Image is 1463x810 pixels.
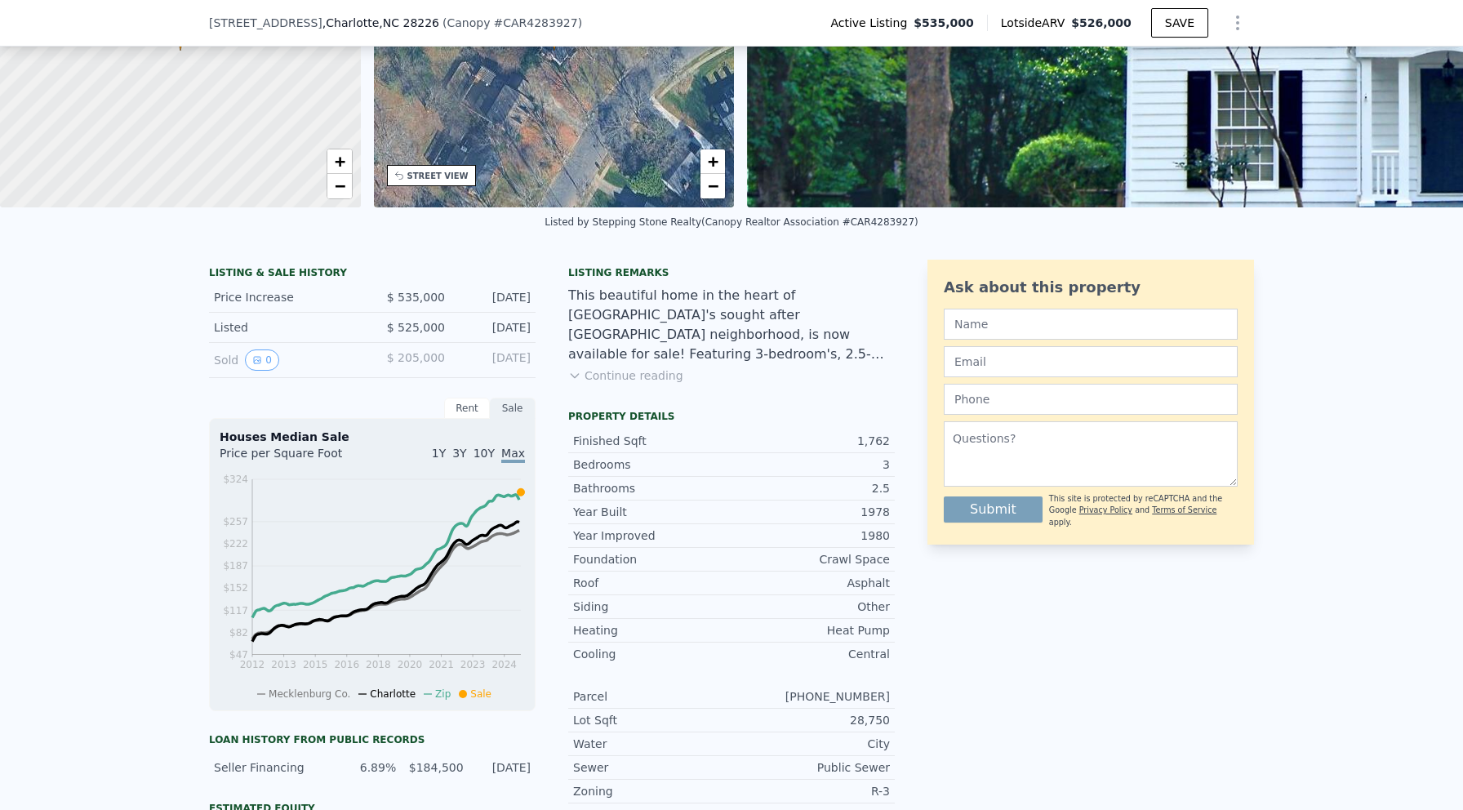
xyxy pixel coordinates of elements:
[223,582,248,594] tspan: $152
[1071,16,1132,29] span: $526,000
[366,659,391,670] tspan: 2018
[573,688,731,705] div: Parcel
[214,349,359,371] div: Sold
[474,759,531,776] div: [DATE]
[501,447,525,463] span: Max
[303,659,328,670] tspan: 2015
[731,736,890,752] div: City
[944,384,1238,415] input: Phone
[223,516,248,527] tspan: $257
[944,346,1238,377] input: Email
[452,447,466,460] span: 3Y
[545,216,918,228] div: Listed by Stepping Stone Realty (Canopy Realtor Association #CAR4283927)
[568,266,895,279] div: Listing remarks
[223,538,248,550] tspan: $222
[214,289,359,305] div: Price Increase
[731,433,890,449] div: 1,762
[708,176,718,196] span: −
[229,649,248,661] tspan: $47
[490,398,536,419] div: Sale
[220,429,525,445] div: Houses Median Sale
[327,174,352,198] a: Zoom out
[435,688,451,700] span: Zip
[334,151,345,171] span: +
[708,151,718,171] span: +
[406,759,463,776] div: $184,500
[731,646,890,662] div: Central
[573,622,731,639] div: Heating
[830,15,914,31] span: Active Listing
[458,319,531,336] div: [DATE]
[370,688,416,700] span: Charlotte
[379,16,439,29] span: , NC 28226
[209,733,536,746] div: Loan history from public records
[271,659,296,670] tspan: 2013
[700,149,725,174] a: Zoom in
[245,349,279,371] button: View historical data
[731,783,890,799] div: R-3
[432,447,446,460] span: 1Y
[474,447,495,460] span: 10Y
[731,551,890,567] div: Crawl Space
[442,15,582,31] div: ( )
[458,349,531,371] div: [DATE]
[220,445,372,471] div: Price per Square Foot
[458,289,531,305] div: [DATE]
[1049,493,1238,528] div: This site is protected by reCAPTCHA and the Google and apply.
[214,319,359,336] div: Listed
[214,759,329,776] div: Seller Financing
[731,575,890,591] div: Asphalt
[731,480,890,496] div: 2.5
[731,688,890,705] div: [PHONE_NUMBER]
[731,712,890,728] div: 28,750
[387,351,445,364] span: $ 205,000
[1221,7,1254,39] button: Show Options
[209,15,322,31] span: [STREET_ADDRESS]
[223,560,248,572] tspan: $187
[491,659,517,670] tspan: 2024
[568,410,895,423] div: Property details
[944,276,1238,299] div: Ask about this property
[470,688,491,700] span: Sale
[573,712,731,728] div: Lot Sqft
[573,599,731,615] div: Siding
[223,605,248,616] tspan: $117
[731,599,890,615] div: Other
[573,646,731,662] div: Cooling
[700,174,725,198] a: Zoom out
[339,759,396,776] div: 6.89%
[731,504,890,520] div: 1978
[944,309,1238,340] input: Name
[573,575,731,591] div: Roof
[573,456,731,473] div: Bedrooms
[460,659,486,670] tspan: 2023
[429,659,454,670] tspan: 2021
[573,551,731,567] div: Foundation
[1151,8,1208,38] button: SAVE
[573,504,731,520] div: Year Built
[573,736,731,752] div: Water
[573,759,731,776] div: Sewer
[387,291,445,304] span: $ 535,000
[1001,15,1071,31] span: Lotside ARV
[568,367,683,384] button: Continue reading
[322,15,439,31] span: , Charlotte
[398,659,423,670] tspan: 2020
[731,456,890,473] div: 3
[209,266,536,283] div: LISTING & SALE HISTORY
[493,16,577,29] span: # CAR4283927
[944,496,1043,523] button: Submit
[447,16,490,29] span: Canopy
[731,759,890,776] div: Public Sewer
[334,659,359,670] tspan: 2016
[407,170,469,182] div: STREET VIEW
[573,783,731,799] div: Zoning
[1079,505,1132,514] a: Privacy Policy
[327,149,352,174] a: Zoom in
[229,627,248,639] tspan: $82
[568,286,895,364] div: This beautiful home in the heart of [GEOGRAPHIC_DATA]'s sought after [GEOGRAPHIC_DATA] neighborho...
[269,688,350,700] span: Mecklenburg Co.
[573,527,731,544] div: Year Improved
[387,321,445,334] span: $ 525,000
[731,622,890,639] div: Heat Pump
